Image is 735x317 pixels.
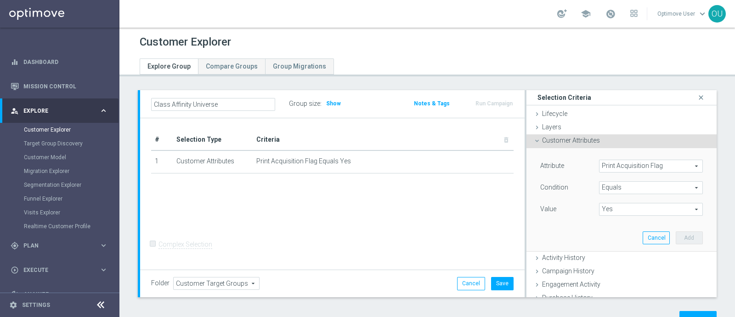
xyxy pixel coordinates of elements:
[206,63,258,70] span: Compare Groups
[10,242,108,249] button: gps_fixed Plan keyboard_arrow_right
[24,137,119,150] div: Target Group Discovery
[10,107,108,115] button: person_search Explore keyboard_arrow_right
[708,5,726,23] div: OU
[11,266,19,274] i: play_circle_outline
[457,277,485,290] button: Cancel
[10,266,108,274] button: play_circle_outline Execute keyboard_arrow_right
[537,93,591,102] h3: Selection Criteria
[581,9,591,19] span: school
[23,243,99,248] span: Plan
[540,184,568,191] lable: Condition
[11,266,99,274] div: Execute
[696,92,706,104] i: close
[320,100,322,108] label: :
[24,178,119,192] div: Segmentation Explorer
[24,209,96,216] a: Visits Explorer
[10,291,108,298] button: track_changes Analyze keyboard_arrow_right
[491,277,514,290] button: Save
[99,265,108,274] i: keyboard_arrow_right
[24,223,96,230] a: Realtime Customer Profile
[23,267,99,273] span: Execute
[99,290,108,299] i: keyboard_arrow_right
[11,290,99,299] div: Analyze
[24,126,96,133] a: Customer Explorer
[24,167,96,175] a: Migration Explorer
[151,150,173,173] td: 1
[24,140,96,147] a: Target Group Discovery
[326,100,341,107] span: Show
[173,129,253,150] th: Selection Type
[24,219,119,233] div: Realtime Customer Profile
[158,240,212,249] label: Complex Selection
[24,154,96,161] a: Customer Model
[23,108,99,114] span: Explore
[23,292,99,297] span: Analyze
[24,123,119,137] div: Customer Explorer
[11,74,108,98] div: Mission Control
[256,136,280,143] span: Criteria
[542,267,594,275] span: Campaign History
[289,100,320,108] label: Group size
[10,58,108,66] button: equalizer Dashboard
[11,242,19,250] i: gps_fixed
[697,9,707,19] span: keyboard_arrow_down
[23,74,108,98] a: Mission Control
[24,206,119,219] div: Visits Explorer
[147,63,191,70] span: Explore Group
[151,98,275,111] input: Enter a name for this target group
[24,181,96,189] a: Segmentation Explorer
[140,58,334,75] ul: Tabs
[9,301,17,309] i: settings
[542,254,585,261] span: Activity History
[542,110,567,117] span: Lifecycle
[10,83,108,90] button: Mission Control
[542,281,600,288] span: Engagement Activity
[11,58,19,66] i: equalizer
[99,241,108,250] i: keyboard_arrow_right
[23,50,108,74] a: Dashboard
[11,242,99,250] div: Plan
[151,129,173,150] th: #
[173,150,253,173] td: Customer Attributes
[11,50,108,74] div: Dashboard
[24,195,96,202] a: Funnel Explorer
[542,123,561,131] span: Layers
[11,107,19,115] i: person_search
[22,302,50,308] a: Settings
[540,205,556,213] label: Value
[11,290,19,299] i: track_changes
[11,107,99,115] div: Explore
[140,35,231,49] h1: Customer Explorer
[413,98,451,109] button: Notes & Tags
[643,231,670,244] button: Cancel
[273,63,326,70] span: Group Migrations
[256,157,351,165] span: Print Acquisition Flag Equals Yes
[542,294,593,301] span: Purchase History
[24,164,119,178] div: Migration Explorer
[24,192,119,206] div: Funnel Explorer
[656,7,708,21] a: Optimove Userkeyboard_arrow_down
[542,137,600,144] span: Customer Attributes
[24,150,119,164] div: Customer Model
[540,162,564,169] lable: Attribute
[676,231,703,244] button: Add
[151,279,170,287] label: Folder
[99,106,108,115] i: keyboard_arrow_right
